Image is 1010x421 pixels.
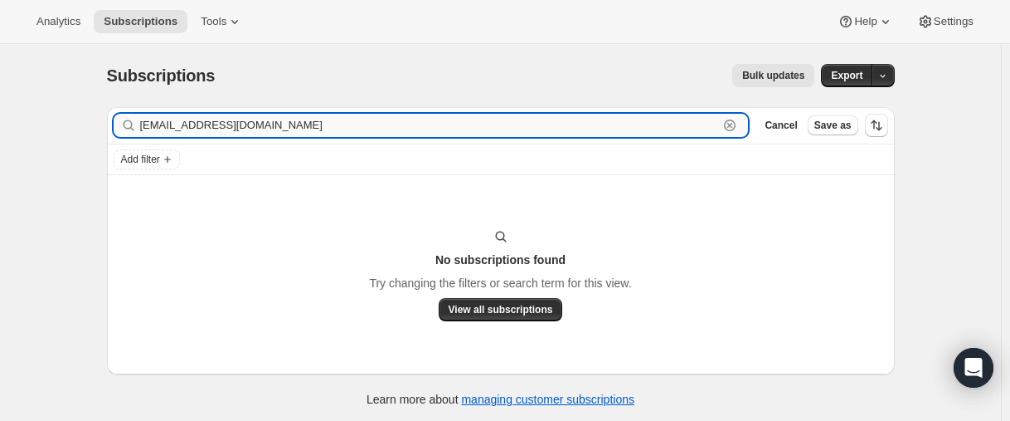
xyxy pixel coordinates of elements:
button: Subscriptions [94,10,187,33]
span: Tools [201,15,226,28]
button: View all subscriptions [439,298,563,321]
button: Help [828,10,903,33]
button: Analytics [27,10,90,33]
button: Export [821,64,872,87]
span: Export [831,69,862,82]
button: Tools [191,10,253,33]
span: Save as [814,119,852,132]
span: Subscriptions [104,15,177,28]
p: Learn more about [367,391,634,408]
span: Analytics [36,15,80,28]
span: Subscriptions [107,66,216,85]
button: Bulk updates [732,64,814,87]
input: Filter subscribers [140,114,719,137]
button: Clear [721,117,738,134]
button: Save as [808,115,858,135]
span: Cancel [765,119,797,132]
p: Try changing the filters or search term for this view. [369,275,631,291]
button: Add filter [114,149,180,169]
a: managing customer subscriptions [461,393,634,406]
div: Open Intercom Messenger [954,348,993,388]
span: Help [854,15,876,28]
button: Settings [907,10,983,33]
span: Bulk updates [742,69,804,82]
h3: No subscriptions found [435,252,566,268]
span: Add filter [121,153,160,166]
button: Sort the results [865,114,888,137]
span: Settings [934,15,974,28]
span: View all subscriptions [449,303,553,316]
button: Cancel [758,115,804,135]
